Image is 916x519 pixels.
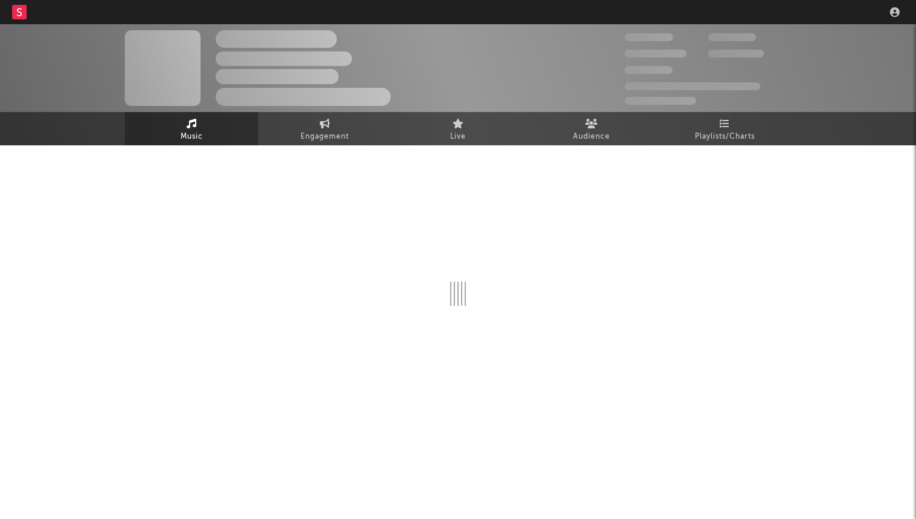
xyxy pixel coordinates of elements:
span: 100,000 [708,33,756,41]
span: Engagement [300,130,349,144]
span: 100,000 [625,66,672,74]
span: 50,000,000 [625,50,686,58]
a: Audience [525,112,658,145]
a: Playlists/Charts [658,112,791,145]
span: Music [181,130,203,144]
a: Engagement [258,112,391,145]
span: Live [450,130,466,144]
span: 50,000,000 Monthly Listeners [625,82,760,90]
a: Music [125,112,258,145]
span: Jump Score: 85.0 [625,97,696,105]
a: Live [391,112,525,145]
span: Audience [573,130,610,144]
span: Playlists/Charts [695,130,755,144]
span: 1,000,000 [708,50,764,58]
span: 300,000 [625,33,673,41]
